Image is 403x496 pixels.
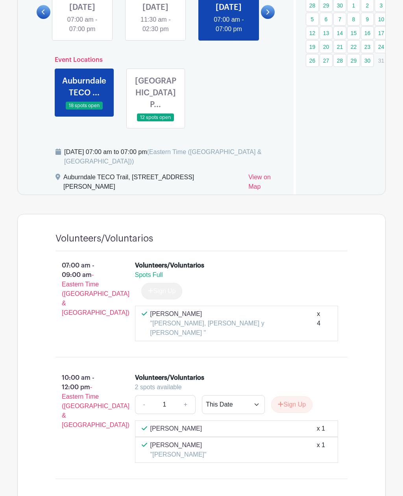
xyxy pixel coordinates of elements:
a: 15 [347,26,360,39]
span: (Eastern Time ([GEOGRAPHIC_DATA] & [GEOGRAPHIC_DATA])) [64,149,262,165]
a: 13 [320,26,333,39]
p: [PERSON_NAME] [150,309,317,319]
h6: Event Locations [48,56,263,64]
a: 21 [333,40,346,53]
a: View on Map [248,173,284,195]
a: 10 [375,13,388,26]
div: Auburndale TECO Trail, [STREET_ADDRESS][PERSON_NAME] [63,173,242,195]
h4: Volunteers/Voluntarios [55,233,153,244]
p: 10:00 am - 12:00 pm [43,370,122,433]
a: 26 [306,54,319,67]
span: - Eastern Time ([GEOGRAPHIC_DATA] & [GEOGRAPHIC_DATA]) [62,384,129,428]
p: 07:00 am - 09:00 am [43,258,122,321]
a: 23 [361,40,374,53]
a: - [135,395,153,414]
a: 7 [333,13,346,26]
button: Sign Up [271,396,312,413]
p: 31 [375,54,388,67]
div: Volunteers/Voluntarios [135,373,204,383]
a: 8 [347,13,360,26]
a: 27 [320,54,333,67]
a: 16 [361,26,374,39]
p: "[PERSON_NAME], [PERSON_NAME] y [PERSON_NAME] " [150,319,317,338]
a: 6 [320,13,333,26]
a: 20 [320,40,333,53]
a: 24 [375,40,388,53]
div: x 4 [317,309,325,338]
a: 12 [306,26,319,39]
a: 28 [333,54,346,67]
span: - Eastern Time ([GEOGRAPHIC_DATA] & [GEOGRAPHIC_DATA]) [62,271,129,316]
a: 22 [347,40,360,53]
div: Volunteers/Voluntarios [135,261,204,270]
a: 29 [347,54,360,67]
a: 19 [306,40,319,53]
a: + [176,395,196,414]
p: [PERSON_NAME] [150,440,207,450]
div: x 1 [317,424,325,433]
div: [DATE] 07:00 am to 07:00 pm [64,147,284,166]
p: [PERSON_NAME] [150,424,202,433]
a: 9 [361,13,374,26]
p: "[PERSON_NAME]" [150,450,207,459]
a: 17 [375,26,388,39]
div: 2 spots available [135,383,332,392]
span: Spots Full [135,271,163,278]
a: 14 [333,26,346,39]
a: 5 [306,13,319,26]
div: x 1 [317,440,325,459]
a: 30 [361,54,374,67]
